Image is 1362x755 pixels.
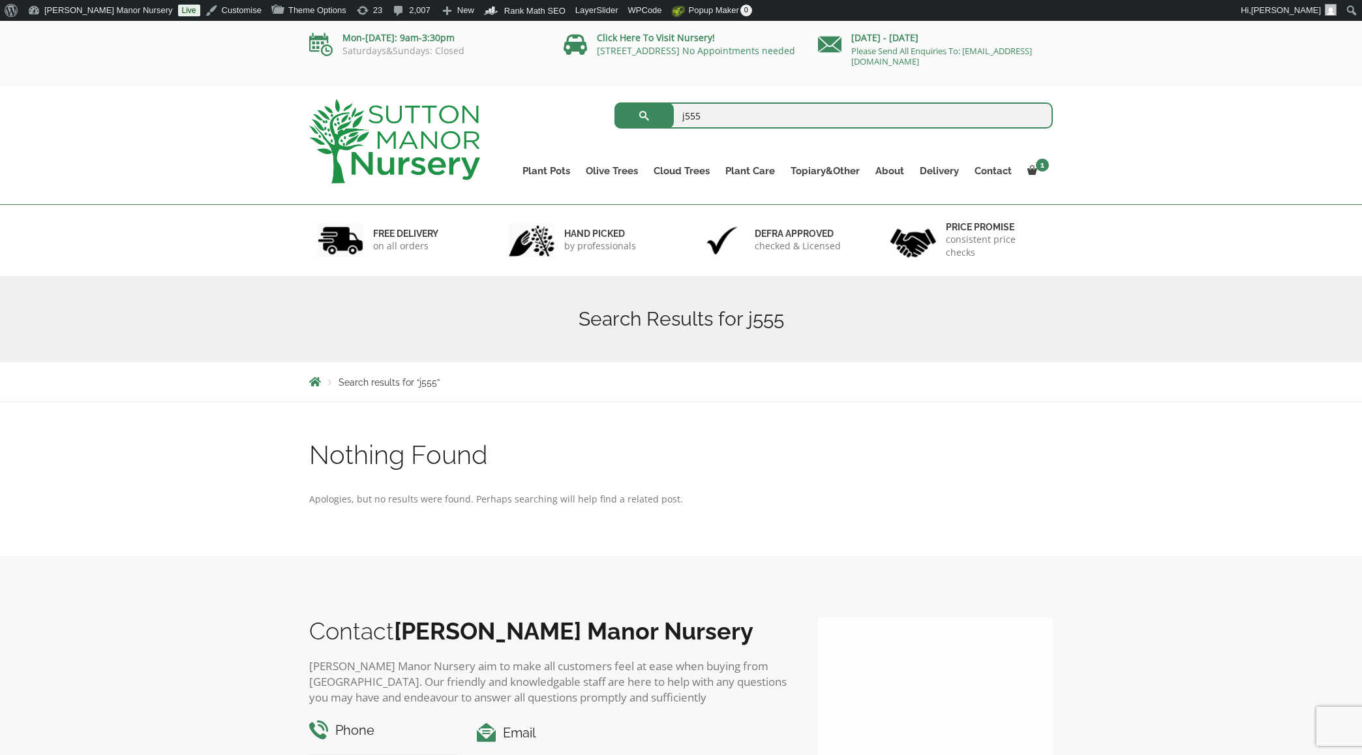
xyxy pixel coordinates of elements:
[509,224,554,257] img: 2.jpg
[309,46,544,56] p: Saturdays&Sundays: Closed
[740,5,752,16] span: 0
[946,233,1045,259] p: consistent price checks
[783,162,868,180] a: Topiary&Other
[946,221,1045,233] h6: Price promise
[339,377,440,388] span: Search results for “j555”
[851,45,1032,67] a: Please Send All Enquiries To: [EMAIL_ADDRESS][DOMAIN_NAME]
[373,239,438,253] p: on all orders
[755,239,841,253] p: checked & Licensed
[309,377,1053,387] nav: Breadcrumbs
[614,102,1053,129] input: Search...
[597,31,715,44] a: Click Here To Visit Nursery!
[699,224,745,257] img: 3.jpg
[578,162,646,180] a: Olive Trees
[967,162,1020,180] a: Contact
[564,228,636,239] h6: hand picked
[504,6,566,16] span: Rank Math SEO
[309,441,1053,469] h1: Nothing Found
[373,228,438,239] h6: FREE DELIVERY
[868,162,912,180] a: About
[718,162,783,180] a: Plant Care
[309,307,1053,331] h1: Search Results for j555
[564,239,636,253] p: by professionals
[309,30,544,46] p: Mon-[DATE]: 9am-3:30pm
[394,617,753,645] b: [PERSON_NAME] Manor Nursery
[309,658,792,705] p: [PERSON_NAME] Manor Nursery aim to make all customers feel at ease when buying from [GEOGRAPHIC_D...
[755,228,841,239] h6: Defra approved
[1036,159,1049,172] span: 1
[309,617,792,645] h2: Contact
[818,30,1053,46] p: [DATE] - [DATE]
[890,221,936,260] img: 4.jpg
[597,44,795,57] a: [STREET_ADDRESS] No Appointments needed
[912,162,967,180] a: Delivery
[515,162,578,180] a: Plant Pots
[309,720,457,741] h4: Phone
[178,5,200,16] a: Live
[646,162,718,180] a: Cloud Trees
[1251,5,1321,15] span: [PERSON_NAME]
[477,723,792,743] h4: Email
[1020,162,1053,180] a: 1
[309,99,480,183] img: logo
[309,491,1053,507] p: Apologies, but no results were found. Perhaps searching will help find a related post.
[318,224,363,257] img: 1.jpg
